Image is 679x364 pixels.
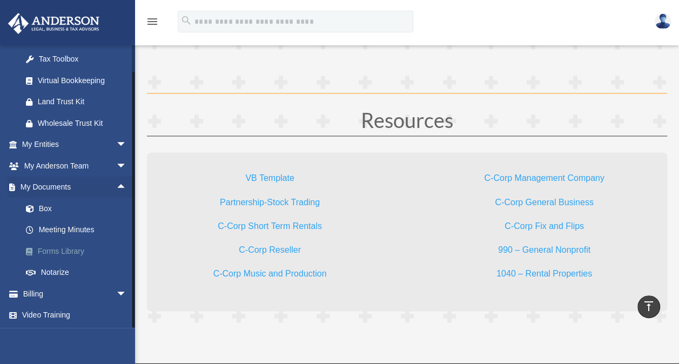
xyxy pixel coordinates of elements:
[8,305,143,326] a: Video Training
[38,117,130,130] div: Wholesale Trust Kit
[8,155,143,177] a: My Anderson Teamarrow_drop_down
[38,95,130,109] div: Land Trust Kit
[15,91,143,113] a: Land Trust Kit
[642,300,655,313] i: vertical_align_top
[498,245,590,259] a: 990 – General Nonprofit
[116,134,138,156] span: arrow_drop_down
[15,240,143,262] a: Forms Library
[15,112,143,134] a: Wholesale Trust Kit
[146,15,159,28] i: menu
[15,49,143,70] a: Tax Toolbox
[116,177,138,199] span: arrow_drop_up
[147,110,667,136] h1: Resources
[496,268,592,283] a: 1040 – Rental Properties
[15,70,138,91] a: Virtual Bookkeeping
[495,197,593,212] a: C-Corp General Business
[5,13,103,34] img: Anderson Advisors Platinum Portal
[116,283,138,305] span: arrow_drop_down
[245,173,294,188] a: VB Template
[239,245,301,259] a: C-Corp Reseller
[484,173,604,188] a: C-Corp Management Company
[637,295,660,318] a: vertical_align_top
[180,15,192,26] i: search
[8,134,143,156] a: My Entitiesarrow_drop_down
[15,219,143,241] a: Meeting Minutes
[213,268,327,283] a: C-Corp Music and Production
[15,262,143,284] a: Notarize
[505,221,584,235] a: C-Corp Fix and Flips
[8,283,143,305] a: Billingarrow_drop_down
[116,155,138,177] span: arrow_drop_down
[38,52,130,66] div: Tax Toolbox
[15,198,143,219] a: Box
[146,19,159,28] a: menu
[220,197,320,212] a: Partnership-Stock Trading
[8,177,143,198] a: My Documentsarrow_drop_up
[655,14,671,29] img: User Pic
[218,221,322,235] a: C-Corp Short Term Rentals
[38,74,124,87] div: Virtual Bookkeeping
